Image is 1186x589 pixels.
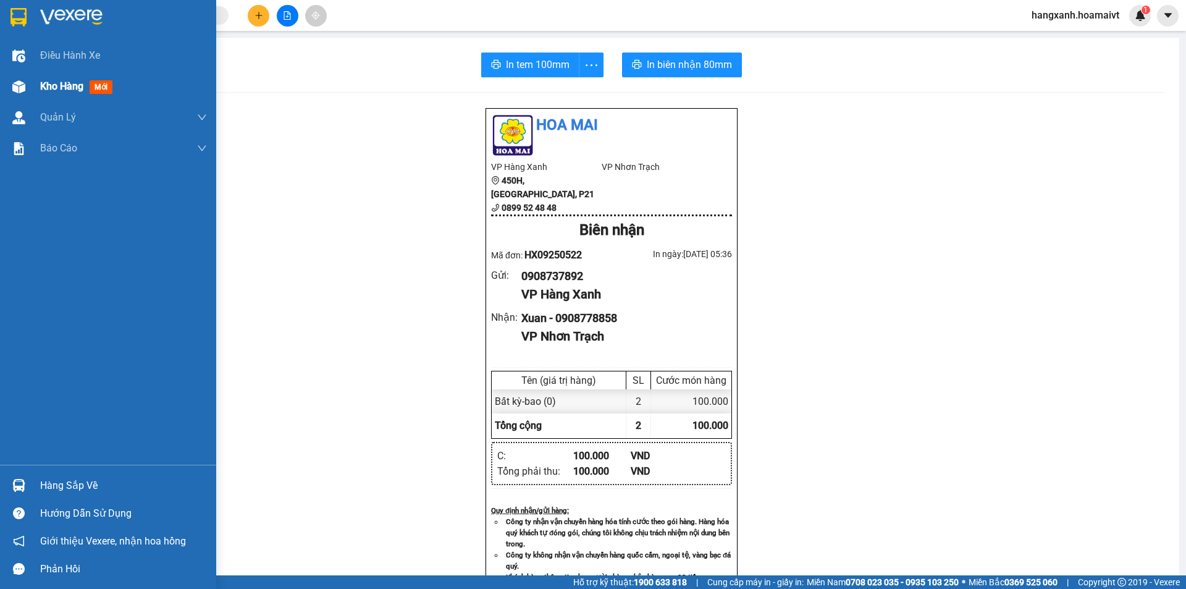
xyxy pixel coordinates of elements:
button: file-add [277,5,298,27]
span: | [696,575,698,589]
div: SL [629,375,647,386]
span: copyright [1117,578,1126,587]
span: notification [13,535,25,547]
span: 2 [636,420,641,431]
div: Hàng sắp về [40,477,207,495]
div: Xuan - 0908778858 [521,310,722,327]
span: printer [632,59,642,71]
div: VND [631,464,688,479]
img: logo-vxr [11,8,27,27]
div: 0908778858 [106,55,192,72]
div: Biên nhận [491,219,732,242]
span: In biên nhận 80mm [647,57,732,72]
div: 100.000 [573,448,631,464]
sup: 1 [1142,6,1150,14]
span: | [1067,575,1069,589]
li: Hoa Mai [491,114,732,137]
div: Xuan [106,40,192,55]
span: 100.000 [692,420,728,431]
div: C : [497,448,573,464]
img: logo.jpg [491,114,534,157]
span: hangxanh.hoamaivt [1022,7,1129,23]
div: In ngày: [DATE] 05:36 [612,247,732,261]
span: Báo cáo [40,140,77,156]
div: 0908737892 [521,268,722,285]
span: down [197,143,207,153]
span: mới [90,80,112,94]
strong: 0708 023 035 - 0935 103 250 [846,577,959,587]
div: Phản hồi [40,560,207,578]
span: In tem 100mm [506,57,570,72]
img: warehouse-icon [12,111,25,124]
img: solution-icon [12,142,25,155]
span: Tổng cộng [495,420,542,431]
button: printerIn tem 100mm [481,53,579,77]
span: message [13,563,25,575]
div: Nhơn Trạch [106,11,192,40]
span: printer [491,59,501,71]
strong: Khách hàng thông tin cho người nhà ra nhận hàng sau 03 tiếng. [506,573,706,582]
span: Quản Lý [40,109,76,125]
img: warehouse-icon [12,49,25,62]
span: environment [491,176,500,185]
div: VND [631,448,688,464]
span: Miền Nam [807,575,959,589]
span: Giới thiệu Vexere, nhận hoa hồng [40,533,186,549]
img: warehouse-icon [12,479,25,492]
li: VP Nhơn Trạch [602,160,712,174]
span: ⚪️ [962,580,965,585]
div: Tên (giá trị hàng) [495,375,623,386]
span: question-circle [13,507,25,519]
div: 100.000 [573,464,631,479]
div: Tổng phải thu : [497,464,573,479]
div: Mã đơn: [491,247,612,263]
span: file-add [283,11,292,20]
div: Quy định nhận/gửi hàng : [491,505,732,516]
span: aim [311,11,320,20]
strong: 0369 525 060 [1004,577,1058,587]
b: 0899 52 48 48 [502,203,557,213]
div: Nhận : [491,310,521,325]
button: aim [305,5,327,27]
span: Cung cấp máy in - giấy in: [707,575,804,589]
span: plus [254,11,263,20]
span: down [197,112,207,122]
span: Nhận: [106,12,135,25]
img: icon-new-feature [1135,10,1146,21]
li: VP Hàng Xanh [491,160,602,174]
span: caret-down [1163,10,1174,21]
span: Miền Bắc [969,575,1058,589]
div: 2 [626,389,651,413]
button: printerIn biên nhận 80mm [622,53,742,77]
div: Gửi : [491,268,521,283]
span: Gửi: [11,12,30,25]
strong: Công ty nhận vận chuyển hàng hóa tính cước theo gói hàng. Hàng hóa quý khách tự đóng gói, chúng t... [506,517,730,548]
span: Kho hàng [40,80,83,92]
div: 100.000 [651,389,731,413]
div: Hàng Xanh [11,11,97,25]
strong: 1900 633 818 [634,577,687,587]
span: Hỗ trợ kỹ thuật: [573,575,687,589]
button: more [579,53,604,77]
span: 1 [1143,6,1148,14]
button: caret-down [1157,5,1179,27]
button: plus [248,5,269,27]
div: VP Nhơn Trạch [521,327,722,346]
div: VP Hàng Xanh [521,285,722,304]
img: warehouse-icon [12,80,25,93]
span: phone [491,203,500,212]
div: Hướng dẫn sử dụng [40,504,207,523]
div: 0908737892 [11,25,97,43]
span: C : [104,83,114,96]
span: Điều hành xe [40,48,100,63]
span: more [579,57,603,73]
span: HX09250522 [524,249,582,261]
span: Bất kỳ - bao (0) [495,396,556,407]
div: Cước món hàng [654,375,728,386]
div: 100.000 [104,80,193,97]
strong: Công ty không nhận vận chuyển hàng quốc cấm, ngoại tệ, vàng bạc đá quý. [506,551,731,570]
